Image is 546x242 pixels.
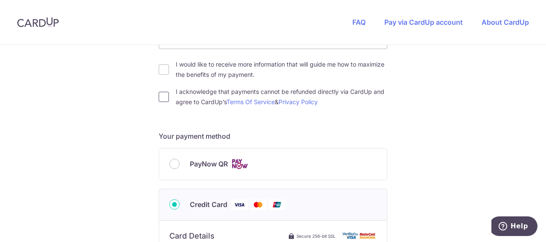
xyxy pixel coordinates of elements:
span: PayNow QR [190,159,228,169]
label: I would like to receive more information that will guide me how to maximize the benefits of my pa... [176,59,387,80]
img: card secure [343,232,377,239]
img: Visa [231,199,248,210]
img: Mastercard [250,199,267,210]
a: Privacy Policy [279,98,318,105]
span: Credit Card [190,199,227,210]
h6: Card Details [169,231,215,241]
img: Cards logo [231,159,248,169]
a: Terms Of Service [227,98,275,105]
label: I acknowledge that payments cannot be refunded directly via CardUp and agree to CardUp’s & [176,87,387,107]
a: About CardUp [482,18,529,26]
a: FAQ [352,18,366,26]
div: PayNow QR Cards logo [169,159,377,169]
img: CardUp [17,17,59,27]
a: Pay via CardUp account [384,18,463,26]
div: Credit Card Visa Mastercard Union Pay [169,199,377,210]
img: Union Pay [268,199,285,210]
h5: Your payment method [159,131,387,141]
span: Secure 256-bit SSL [296,233,336,239]
iframe: Opens a widget where you can find more information [491,216,537,238]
